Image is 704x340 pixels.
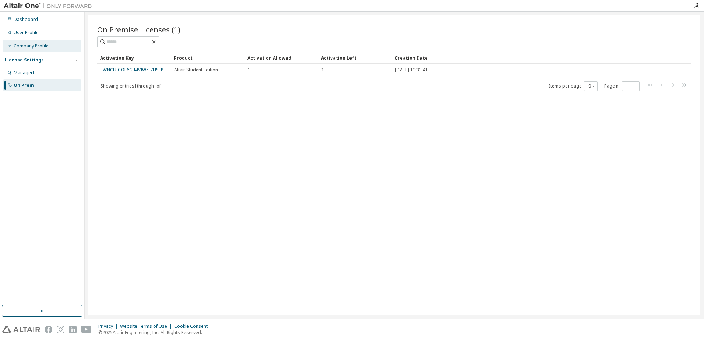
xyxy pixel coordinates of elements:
img: instagram.svg [57,326,64,333]
div: Creation Date [395,52,659,64]
button: 10 [586,83,596,89]
div: Cookie Consent [174,323,212,329]
div: License Settings [5,57,44,63]
img: facebook.svg [45,326,52,333]
span: Items per page [549,81,598,91]
div: Activation Allowed [247,52,315,64]
div: Activation Left [321,52,389,64]
span: Altair Student Edition [174,67,218,73]
img: linkedin.svg [69,326,77,333]
p: © 2025 Altair Engineering, Inc. All Rights Reserved. [98,329,212,336]
div: Privacy [98,323,120,329]
a: LWNCU-COL6G-MVIWX-7USEP [101,67,163,73]
div: Activation Key [100,52,168,64]
img: youtube.svg [81,326,92,333]
span: Page n. [604,81,640,91]
img: altair_logo.svg [2,326,40,333]
div: Managed [14,70,34,76]
div: Product [174,52,242,64]
div: On Prem [14,82,34,88]
div: User Profile [14,30,39,36]
div: Company Profile [14,43,49,49]
img: Altair One [4,2,96,10]
span: [DATE] 19:31:41 [395,67,428,73]
span: On Premise Licenses (1) [97,24,180,35]
div: Website Terms of Use [120,323,174,329]
span: 1 [321,67,324,73]
div: Dashboard [14,17,38,22]
span: Showing entries 1 through 1 of 1 [101,83,163,89]
span: 1 [248,67,250,73]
